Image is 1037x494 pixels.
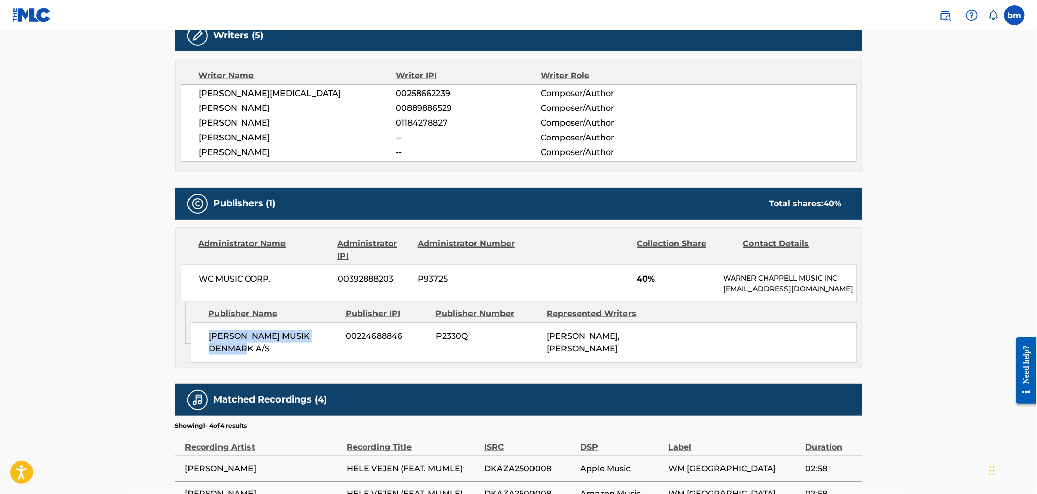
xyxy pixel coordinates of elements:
h5: Publishers (1) [214,198,276,209]
span: 00392888203 [338,273,410,285]
span: WC MUSIC CORP. [199,273,331,285]
div: Publisher Number [436,307,540,320]
span: 40% [637,273,715,285]
iframe: Resource Center [1009,329,1037,411]
div: ISRC [484,430,576,453]
span: P2330Q [436,330,540,343]
div: Writer Name [199,70,396,82]
div: Administrator IPI [338,238,410,262]
span: [PERSON_NAME] [199,102,396,114]
div: Duration [806,430,857,453]
div: Label [668,430,800,453]
div: Publisher IPI [345,307,428,320]
div: Total shares: [770,198,842,210]
span: Composer/Author [541,146,672,159]
h5: Writers (5) [214,29,264,41]
div: Collection Share [637,238,735,262]
span: Composer/Author [541,132,672,144]
iframe: Chat Widget [986,445,1037,494]
span: [PERSON_NAME] [185,462,342,475]
span: Composer/Author [541,87,672,100]
div: Help [962,5,982,25]
span: HELE VEJEN (FEAT. MUMLE) [347,462,479,475]
img: Writers [192,29,204,42]
span: 01184278827 [396,117,540,129]
span: [PERSON_NAME], [PERSON_NAME] [547,331,620,353]
span: 00258662239 [396,87,540,100]
span: Composer/Author [541,102,672,114]
div: DSP [581,430,663,453]
img: MLC Logo [12,8,51,22]
p: WARNER CHAPPELL MUSIC INC [723,273,856,284]
span: WM [GEOGRAPHIC_DATA] [668,462,800,475]
div: Recording Artist [185,430,342,453]
div: Writer Role [541,70,672,82]
img: Matched Recordings [192,394,204,406]
span: P93725 [418,273,516,285]
span: 40 % [824,199,842,208]
span: -- [396,132,540,144]
span: [PERSON_NAME] [199,117,396,129]
img: search [939,9,952,21]
img: help [966,9,978,21]
h5: Matched Recordings (4) [214,394,327,406]
span: [PERSON_NAME][MEDICAL_DATA] [199,87,396,100]
span: 00224688846 [346,330,428,343]
div: Recording Title [347,430,479,453]
div: User Menu [1004,5,1025,25]
div: Notifications [988,10,998,20]
span: 00889886529 [396,102,540,114]
span: [PERSON_NAME] MUSIK DENMARK A/S [209,330,338,355]
span: [PERSON_NAME] [199,132,396,144]
span: 02:58 [806,462,857,475]
span: Composer/Author [541,117,672,129]
div: Writer IPI [396,70,541,82]
p: Showing 1 - 4 of 4 results [175,421,247,430]
span: DKAZA2500008 [484,462,576,475]
span: -- [396,146,540,159]
div: Contact Details [743,238,842,262]
div: Drag [989,455,995,486]
div: Represented Writers [547,307,651,320]
img: Publishers [192,198,204,210]
div: Administrator Name [199,238,330,262]
a: Public Search [935,5,956,25]
p: [EMAIL_ADDRESS][DOMAIN_NAME] [723,284,856,294]
span: Apple Music [581,462,663,475]
div: Administrator Number [418,238,516,262]
div: Publisher Name [208,307,338,320]
span: [PERSON_NAME] [199,146,396,159]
